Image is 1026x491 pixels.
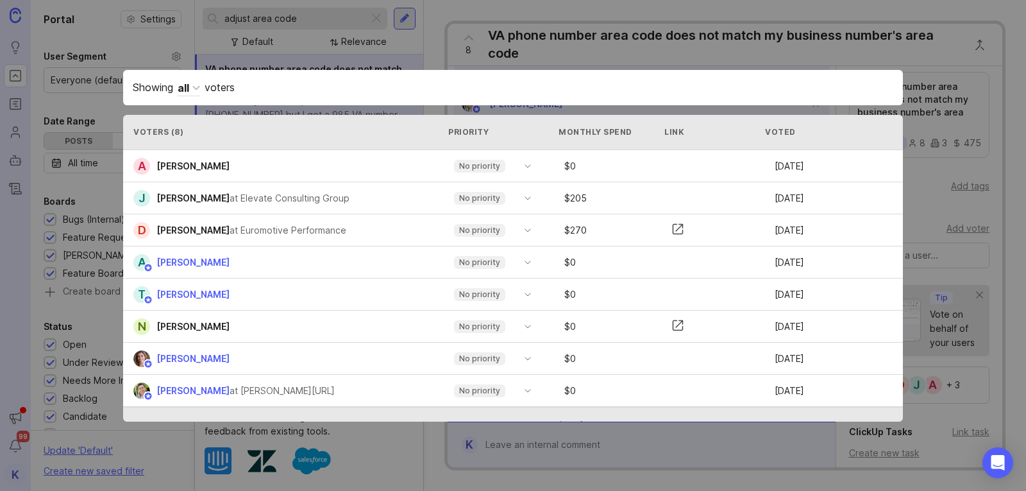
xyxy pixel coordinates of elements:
div: all [178,80,189,96]
div: toggle menu [446,381,539,401]
div: J [133,190,150,207]
div: Open Intercom Messenger [982,447,1013,478]
div: at [PERSON_NAME][URL] [230,384,335,398]
img: member badge [144,391,153,401]
div: toggle menu [446,252,539,273]
span: [PERSON_NAME] [156,321,230,332]
img: member badge [144,295,153,304]
p: No priority [459,257,500,268]
div: D [133,222,150,239]
p: No priority [459,386,500,396]
div: Voters ( 8 ) [133,126,435,137]
div: $ 0 [559,290,672,299]
a: T[PERSON_NAME] [133,286,240,303]
p: No priority [459,354,500,364]
div: $ 0 [559,322,672,331]
span: [PERSON_NAME] [156,160,230,171]
div: Priority [448,126,533,137]
p: No priority [459,225,500,236]
a: Maddy Martin[PERSON_NAME] [133,350,240,367]
div: A [133,254,150,271]
div: $ 270 [559,226,672,235]
a: A[PERSON_NAME] [133,158,240,175]
svg: toggle icon [517,225,538,236]
time: [DATE] [775,257,804,268]
img: Aaron Lee [133,383,150,399]
time: [DATE] [775,160,804,171]
div: A [133,158,150,175]
time: [DATE] [775,385,804,396]
div: toggle menu [446,284,539,305]
time: [DATE] [775,289,804,300]
img: member badge [144,359,153,368]
div: toggle menu [446,220,539,241]
div: toggle menu [446,316,539,337]
p: No priority [459,289,500,300]
svg: toggle icon [517,354,538,364]
div: Monthly Spend [559,126,659,137]
div: toggle menu [446,188,539,209]
a: D[PERSON_NAME]at Euromotive Performance [133,222,357,239]
a: Aaron Lee[PERSON_NAME]at [PERSON_NAME][URL] [133,383,345,399]
div: $ 0 [559,162,672,171]
div: Voted [765,126,893,137]
p: No priority [459,161,500,171]
time: [DATE] [775,353,804,364]
div: $ 0 [559,386,672,395]
svg: toggle icon [517,257,538,268]
span: [PERSON_NAME] [156,385,230,396]
svg: toggle icon [517,193,538,203]
div: $ 205 [559,194,672,203]
img: member badge [144,263,153,272]
span: [PERSON_NAME] [156,289,230,300]
time: [DATE] [775,321,804,332]
a: J[PERSON_NAME]at Elevate Consulting Group [133,190,360,207]
svg: toggle icon [517,289,538,300]
div: $ 0 [559,258,672,267]
img: Maddy Martin [133,350,150,367]
p: No priority [459,193,500,203]
svg: toggle icon [517,161,538,171]
div: toggle menu [446,156,539,177]
svg: toggle icon [517,386,538,396]
div: T [133,286,150,303]
div: N [133,318,150,335]
p: No priority [459,322,500,332]
div: Showing voters [133,80,893,96]
div: Link [664,126,684,137]
div: at Euromotive Performance [230,223,346,237]
time: [DATE] [775,225,804,236]
div: $475/mo [559,419,659,430]
time: [DATE] [775,193,804,203]
span: [PERSON_NAME] [156,257,230,268]
svg: toggle icon [517,322,538,332]
div: toggle menu [446,349,539,369]
span: [PERSON_NAME] [156,225,230,236]
span: Export List [133,420,187,429]
span: [PERSON_NAME] [156,353,230,364]
a: N[PERSON_NAME] [133,318,240,335]
a: A[PERSON_NAME] [133,254,240,271]
div: $ 0 [559,354,672,363]
span: [PERSON_NAME] [156,193,230,203]
div: at Elevate Consulting Group [230,191,349,205]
